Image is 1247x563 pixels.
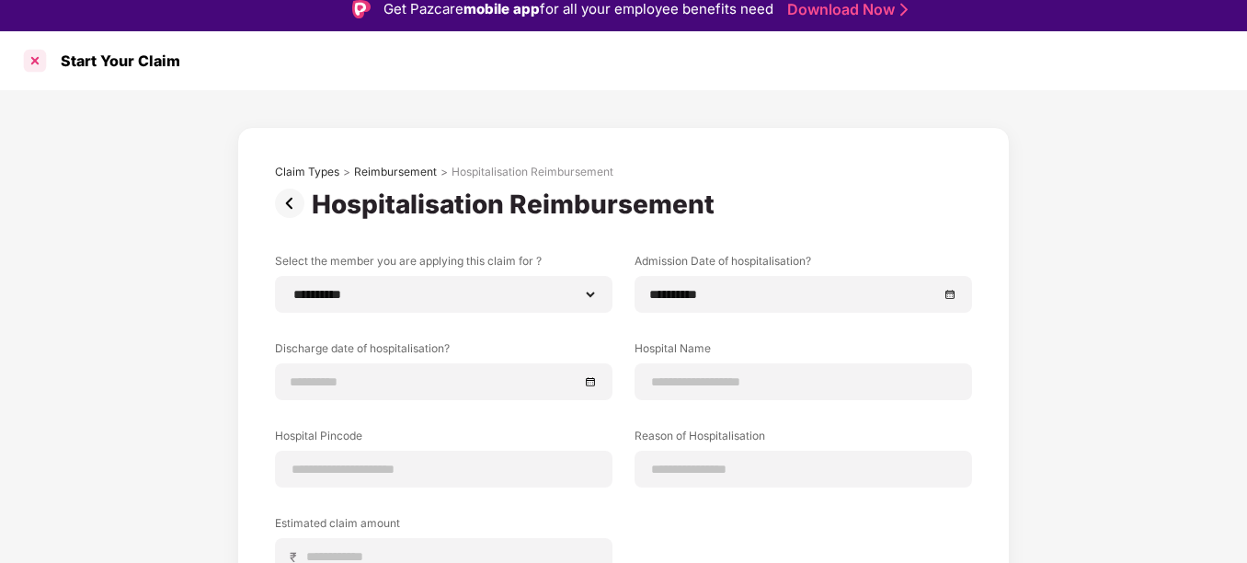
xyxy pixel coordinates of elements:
div: > [343,165,350,179]
div: Claim Types [275,165,339,179]
label: Select the member you are applying this claim for ? [275,253,612,276]
div: Reimbursement [354,165,437,179]
label: Discharge date of hospitalisation? [275,340,612,363]
label: Hospital Pincode [275,428,612,451]
label: Hospital Name [635,340,972,363]
div: Start Your Claim [50,52,180,70]
div: > [440,165,448,179]
label: Admission Date of hospitalisation? [635,253,972,276]
div: Hospitalisation Reimbursement [452,165,613,179]
label: Reason of Hospitalisation [635,428,972,451]
img: svg+xml;base64,PHN2ZyBpZD0iUHJldi0zMngzMiIgeG1sbnM9Imh0dHA6Ly93d3cudzMub3JnLzIwMDAvc3ZnIiB3aWR0aD... [275,189,312,218]
label: Estimated claim amount [275,515,612,538]
div: Hospitalisation Reimbursement [312,189,722,220]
